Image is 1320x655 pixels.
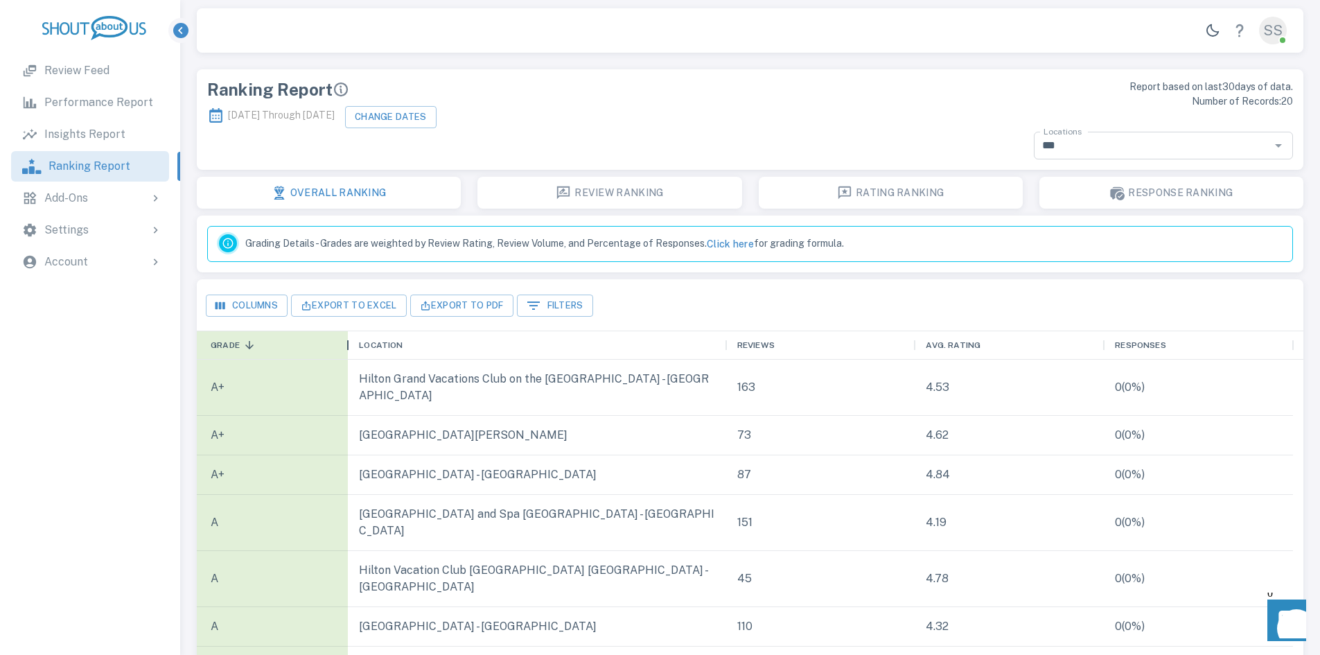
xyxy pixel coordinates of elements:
[1104,331,1293,360] div: Responses
[737,466,751,483] p: 87
[1115,427,1145,444] p: 0 ( 0 %)
[206,295,288,317] button: Select the columns you would like displayed.
[926,618,949,635] p: 4.32
[211,379,225,396] p: A+
[726,331,915,360] div: Reviews
[200,180,458,206] button: Overall Ranking
[762,180,1020,206] button: Rating Ranking
[348,331,726,360] div: Location
[737,618,753,635] p: 110
[11,87,169,118] a: Performance Report
[1044,125,1082,137] label: Locations
[1254,593,1314,652] iframe: Front Chat
[211,570,218,587] p: A
[1115,379,1145,396] p: 0 ( 0 %)
[1269,136,1288,155] button: Open
[1115,514,1145,531] p: 0 ( 0 %)
[211,514,218,531] p: A
[737,379,755,396] p: 163
[240,335,259,355] button: Sort
[211,618,218,635] p: A
[359,466,597,483] p: [GEOGRAPHIC_DATA] - [GEOGRAPHIC_DATA]
[737,514,753,531] p: 151
[915,331,1104,360] div: Avg. Rating
[11,183,169,213] div: Add-Ons
[11,151,169,182] a: Ranking Report
[410,295,513,317] button: Export To PDF
[291,295,407,317] button: Export To Excel
[926,570,949,587] p: 4.78
[737,337,775,353] div: Reviews
[211,466,225,483] p: A+
[11,215,169,245] div: Settings
[926,379,949,396] p: 4.53
[207,103,335,129] p: [DATE] Through [DATE]
[49,158,130,175] p: Ranking Report
[1115,618,1145,635] p: 0 ( 0 %)
[44,254,88,270] p: Account
[759,80,1294,94] p: Report based on last 30 days of data.
[211,337,240,353] div: Grade
[1115,337,1166,353] div: Responses
[926,337,980,353] div: Avg. Rating
[359,618,597,635] p: [GEOGRAPHIC_DATA] - [GEOGRAPHIC_DATA]
[11,55,169,86] a: Review Feed
[926,466,950,483] p: 4.84
[345,106,437,128] button: Change Dates
[1115,570,1145,587] p: 0 ( 0 %)
[1226,17,1253,44] a: Help Center
[1259,17,1287,44] div: SS
[245,236,844,252] p: Grading Details- Grades are weighted by Review Rating, Review Volume, and Percentage of Responses...
[517,295,593,317] button: Show filters
[207,80,742,99] div: Ranking Report
[1115,466,1145,483] p: 0 ( 0 %)
[926,514,947,531] p: 4.19
[359,562,715,595] p: Hilton Vacation Club [GEOGRAPHIC_DATA] [GEOGRAPHIC_DATA] - [GEOGRAPHIC_DATA]
[197,331,348,360] div: Grade
[737,570,752,587] p: 45
[44,62,109,79] p: Review Feed
[1042,180,1301,206] button: Response Ranking
[707,236,754,252] button: Click here
[44,94,153,111] p: Performance Report
[44,126,125,143] p: Insights Report
[44,190,88,207] p: Add-Ons
[211,427,225,444] p: A+
[737,427,751,444] p: 73
[11,119,169,150] a: Insights Report
[42,16,146,40] img: logo
[926,427,949,444] p: 4.62
[359,371,715,404] p: Hilton Grand Vacations Club on the [GEOGRAPHIC_DATA] - [GEOGRAPHIC_DATA]
[480,180,739,206] button: Review Ranking
[44,222,89,238] p: Settings
[759,94,1294,109] p: Number of Records: 20
[359,427,567,444] p: [GEOGRAPHIC_DATA][PERSON_NAME]
[359,506,715,539] p: [GEOGRAPHIC_DATA] and Spa [GEOGRAPHIC_DATA] - [GEOGRAPHIC_DATA]
[359,337,403,353] div: Location
[11,247,169,277] div: Account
